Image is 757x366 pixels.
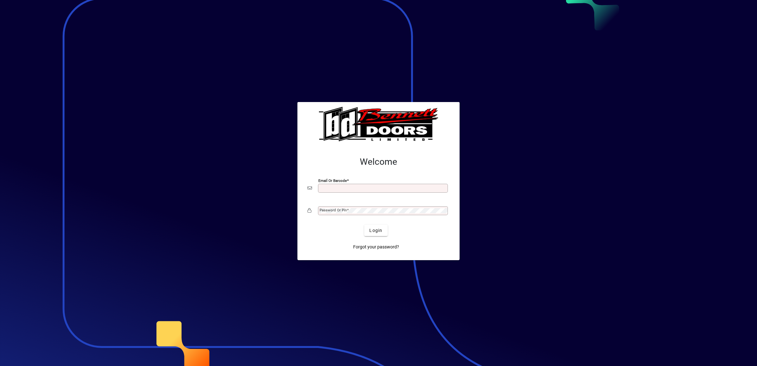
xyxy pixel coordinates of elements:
h2: Welcome [308,157,449,167]
a: Forgot your password? [351,241,402,253]
span: Forgot your password? [353,244,399,250]
mat-label: Email or Barcode [318,178,347,183]
span: Login [369,227,382,234]
button: Login [364,225,387,236]
mat-label: Password or Pin [320,208,347,212]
